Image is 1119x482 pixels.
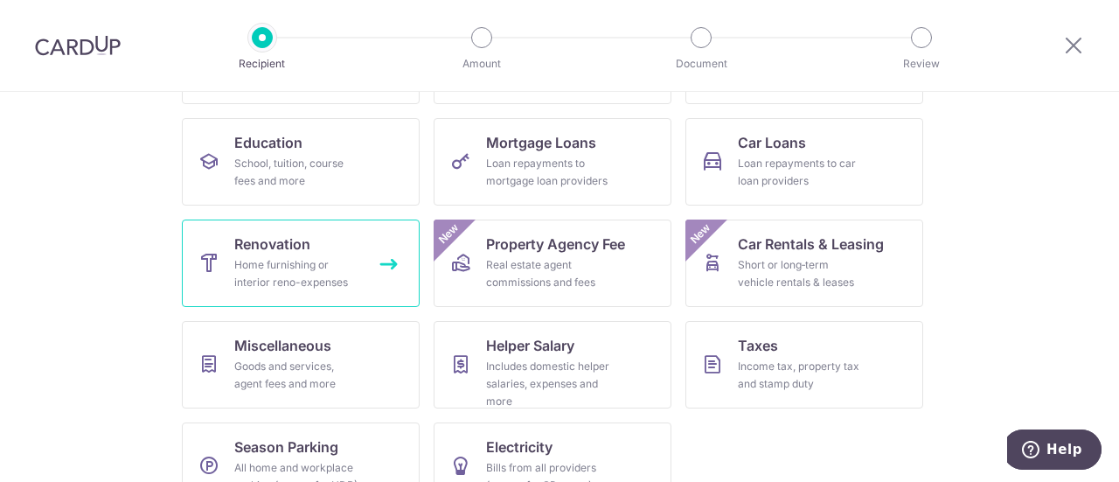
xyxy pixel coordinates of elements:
[182,118,420,206] a: EducationSchool, tuition, course fees and more
[35,35,121,56] img: CardUp
[234,132,302,153] span: Education
[39,12,75,28] span: Help
[486,335,574,356] span: Helper Salary
[738,256,864,291] div: Short or long‑term vehicle rentals & leases
[486,155,612,190] div: Loan repayments to mortgage loan providers
[486,234,625,255] span: Property Agency Fee
[434,321,671,409] a: Helper SalaryIncludes domestic helper salaries, expenses and more
[857,55,986,73] p: Review
[182,321,420,409] a: MiscellaneousGoods and services, agent fees and more
[182,220,420,307] a: RenovationHome furnishing or interior reno-expenses
[738,358,864,393] div: Income tax, property tax and stamp duty
[636,55,766,73] p: Document
[434,118,671,206] a: Mortgage LoansLoan repayments to mortgage loan providers
[685,321,923,409] a: TaxesIncome tax, property tax and stamp duty
[234,335,331,356] span: Miscellaneous
[234,256,360,291] div: Home furnishing or interior reno-expenses
[434,220,463,248] span: New
[234,437,338,458] span: Season Parking
[685,118,923,206] a: Car LoansLoan repayments to car loan providers
[738,234,884,255] span: Car Rentals & Leasing
[198,55,327,73] p: Recipient
[434,220,671,307] a: Property Agency FeeReal estate agent commissions and feesNew
[486,256,612,291] div: Real estate agent commissions and fees
[486,437,553,458] span: Electricity
[486,132,596,153] span: Mortgage Loans
[685,220,923,307] a: Car Rentals & LeasingShort or long‑term vehicle rentals & leasesNew
[1007,430,1102,473] iframe: Opens a widget where you can find more information
[486,358,612,410] div: Includes domestic helper salaries, expenses and more
[738,132,806,153] span: Car Loans
[234,358,360,393] div: Goods and services, agent fees and more
[686,220,715,248] span: New
[417,55,546,73] p: Amount
[234,155,360,190] div: School, tuition, course fees and more
[738,335,778,356] span: Taxes
[234,234,310,255] span: Renovation
[738,155,864,190] div: Loan repayments to car loan providers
